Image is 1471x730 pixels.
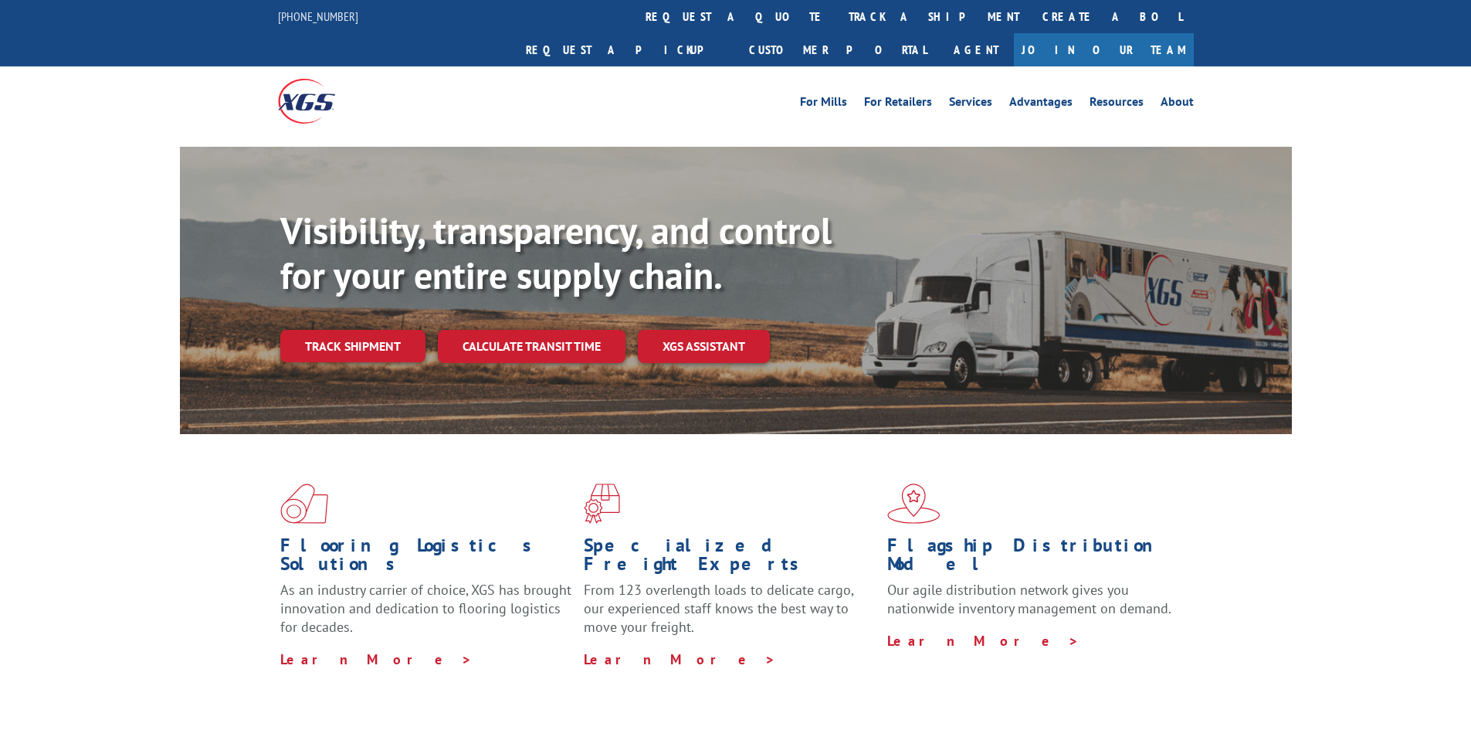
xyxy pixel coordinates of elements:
a: Advantages [1009,96,1073,113]
h1: Flagship Distribution Model [887,536,1179,581]
span: As an industry carrier of choice, XGS has brought innovation and dedication to flooring logistics... [280,581,571,636]
a: XGS ASSISTANT [638,330,770,363]
h1: Flooring Logistics Solutions [280,536,572,581]
a: Track shipment [280,330,425,362]
a: [PHONE_NUMBER] [278,8,358,24]
a: Agent [938,33,1014,66]
a: Learn More > [887,632,1080,650]
a: For Mills [800,96,847,113]
a: Join Our Team [1014,33,1194,66]
a: Learn More > [584,650,776,668]
a: Calculate transit time [438,330,625,363]
a: Services [949,96,992,113]
a: Learn More > [280,650,473,668]
img: xgs-icon-focused-on-flooring-red [584,484,620,524]
h1: Specialized Freight Experts [584,536,876,581]
a: Customer Portal [737,33,938,66]
a: Request a pickup [514,33,737,66]
p: From 123 overlength loads to delicate cargo, our experienced staff knows the best way to move you... [584,581,876,650]
a: About [1161,96,1194,113]
a: For Retailers [864,96,932,113]
img: xgs-icon-total-supply-chain-intelligence-red [280,484,328,524]
span: Our agile distribution network gives you nationwide inventory management on demand. [887,581,1171,617]
img: xgs-icon-flagship-distribution-model-red [887,484,941,524]
b: Visibility, transparency, and control for your entire supply chain. [280,206,832,299]
a: Resources [1090,96,1144,113]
